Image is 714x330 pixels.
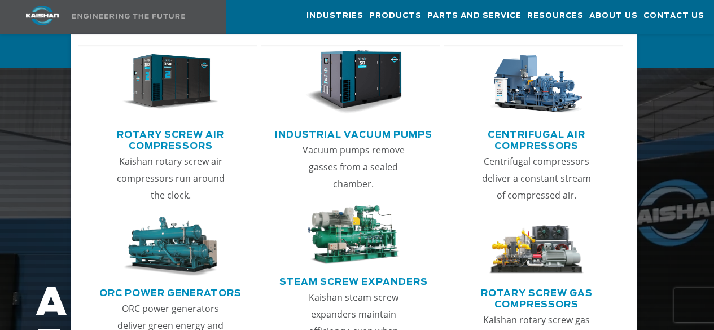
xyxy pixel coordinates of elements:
[479,153,594,204] p: Centrifugal compressors deliver a constant stream of compressed air.
[306,1,363,31] a: Industries
[305,50,402,115] img: thumb-Industrial-Vacuum-Pumps
[99,283,242,300] a: ORC Power Generators
[279,272,428,289] a: Steam Screw Expanders
[589,10,638,23] span: About Us
[450,125,624,153] a: Centrifugal Air Compressors
[72,14,185,19] img: Engineering the future
[113,153,229,204] p: Kaishan rotary screw air compressors run around the clock.
[122,50,219,115] img: thumb-Rotary-Screw-Air-Compressors
[488,50,585,115] img: thumb-Centrifugal-Air-Compressors
[369,10,422,23] span: Products
[488,217,585,276] img: thumb-Rotary-Screw-Gas-Compressors
[427,1,522,31] a: Parts and Service
[643,1,704,31] a: Contact Us
[643,10,704,23] span: Contact Us
[527,10,584,23] span: Resources
[527,1,584,31] a: Resources
[122,217,219,276] img: thumb-ORC-Power-Generators
[84,125,258,153] a: Rotary Screw Air Compressors
[369,1,422,31] a: Products
[450,283,624,311] a: Rotary Screw Gas Compressors
[427,10,522,23] span: Parts and Service
[305,205,402,265] img: thumb-Steam-Screw-Expanders
[275,125,432,142] a: Industrial Vacuum Pumps
[589,1,638,31] a: About Us
[296,142,411,192] p: Vacuum pumps remove gasses from a sealed chamber.
[306,10,363,23] span: Industries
